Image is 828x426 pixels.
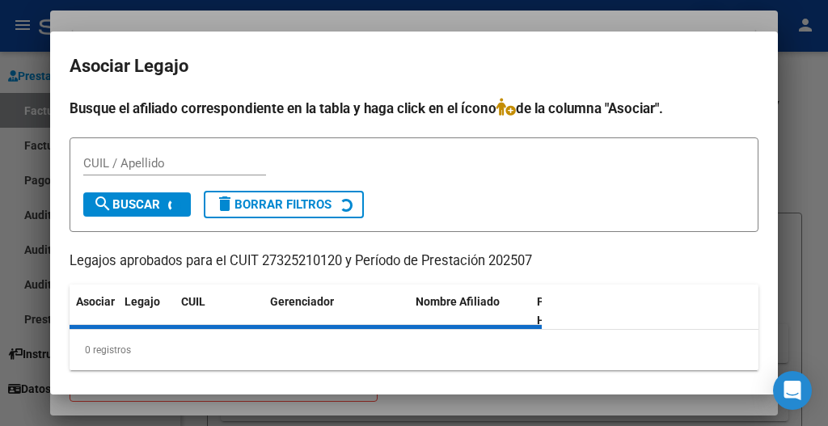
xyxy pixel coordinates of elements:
span: Asociar [76,295,115,308]
button: Borrar Filtros [204,191,364,218]
h2: Asociar Legajo [70,51,758,82]
datatable-header-cell: CUIL [175,285,264,338]
h4: Busque el afiliado correspondiente en la tabla y haga click en el ícono de la columna "Asociar". [70,98,758,119]
datatable-header-cell: Legajo [118,285,175,338]
span: CUIL [181,295,205,308]
div: 0 registros [70,330,758,370]
span: Gerenciador [270,295,334,308]
datatable-header-cell: Periodo Habilitado [530,285,640,338]
span: Periodo Habilitado [537,295,591,327]
datatable-header-cell: Asociar [70,285,118,338]
span: Borrar Filtros [215,197,332,212]
span: Legajo [125,295,160,308]
span: Buscar [93,197,160,212]
span: Nombre Afiliado [416,295,500,308]
mat-icon: search [93,194,112,213]
datatable-header-cell: Nombre Afiliado [409,285,530,338]
button: Buscar [83,192,191,217]
mat-icon: delete [215,194,234,213]
p: Legajos aprobados para el CUIT 27325210120 y Período de Prestación 202507 [70,251,758,272]
div: Open Intercom Messenger [773,371,812,410]
datatable-header-cell: Gerenciador [264,285,409,338]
